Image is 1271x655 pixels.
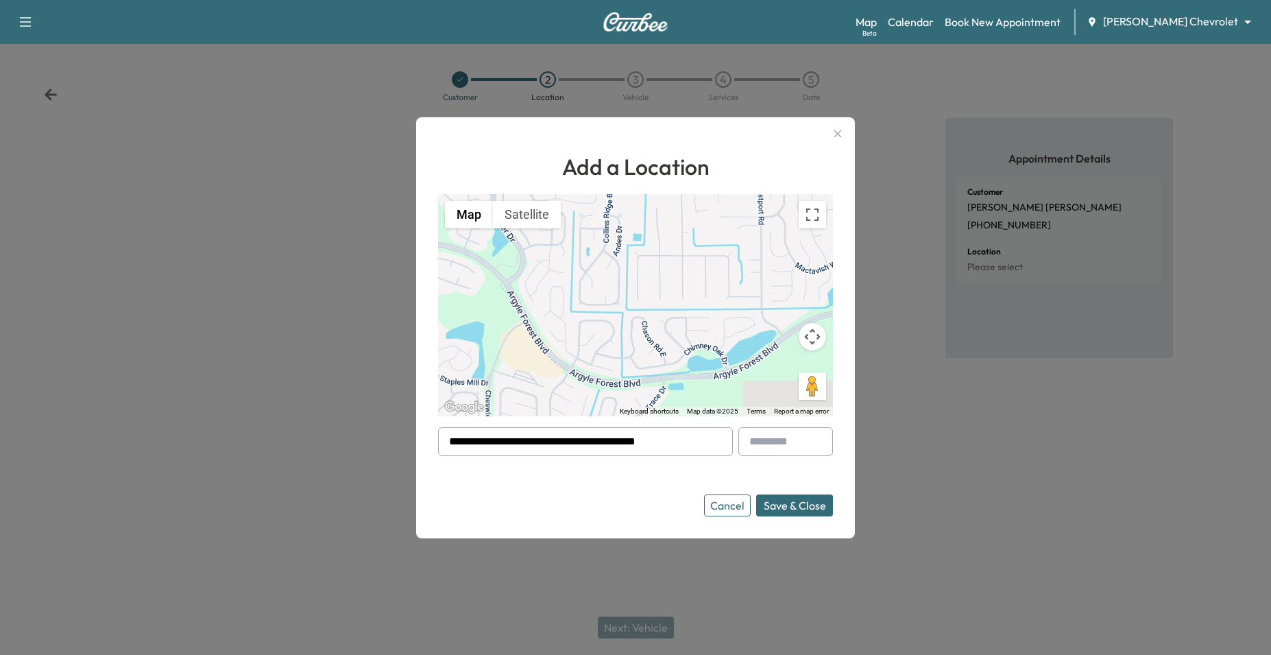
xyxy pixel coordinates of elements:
button: Keyboard shortcuts [620,407,679,416]
a: Open this area in Google Maps (opens a new window) [441,398,487,416]
button: Show satellite imagery [493,201,561,228]
a: Book New Appointment [945,14,1061,30]
a: Report a map error [774,407,829,415]
button: Cancel [704,495,751,516]
img: Curbee Logo [603,12,668,32]
button: Drag Pegman onto the map to open Street View [799,372,826,400]
button: Map camera controls [799,323,826,350]
span: [PERSON_NAME] Chevrolet [1103,14,1238,29]
img: Google [441,398,487,416]
a: MapBeta [856,14,877,30]
a: Terms (opens in new tab) [747,407,766,415]
span: Map data ©2025 [687,407,738,415]
a: Calendar [888,14,934,30]
h1: Add a Location [438,150,833,183]
button: Show street map [445,201,493,228]
button: Toggle fullscreen view [799,201,826,228]
div: Beta [862,28,877,38]
button: Save & Close [756,495,833,516]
